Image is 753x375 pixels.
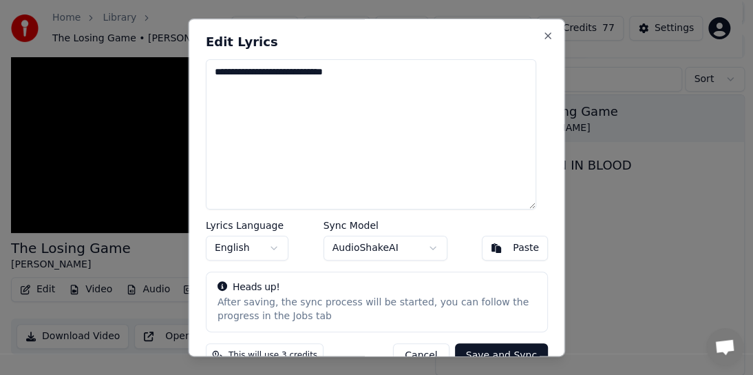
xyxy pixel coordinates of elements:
button: Cancel [393,343,449,368]
label: Sync Model [323,221,447,230]
button: Paste [482,236,548,261]
div: Paste [513,241,539,255]
div: Heads up! [218,281,536,294]
div: After saving, the sync process will be started, you can follow the progress in the Jobs tab [218,296,536,323]
h2: Edit Lyrics [206,36,548,48]
label: Lyrics Language [206,221,288,230]
button: Save and Sync [454,343,547,368]
span: This will use 3 credits [229,350,317,361]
